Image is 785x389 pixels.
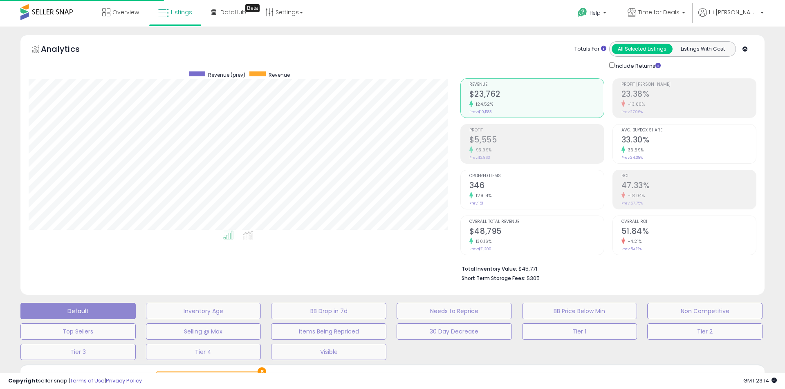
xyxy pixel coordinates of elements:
[473,147,492,153] small: 93.99%
[397,323,512,340] button: 30 Day Decrease
[621,174,756,178] span: ROI
[469,109,492,114] small: Prev: $10,583
[621,155,643,160] small: Prev: 24.38%
[522,303,637,319] button: BB Price Below Min
[20,303,136,319] button: Default
[469,135,604,146] h2: $5,555
[469,82,604,87] span: Revenue
[146,323,261,340] button: Selling @ Max
[8,377,142,385] div: seller snap | |
[603,61,671,70] div: Include Returns
[271,303,386,319] button: BB Drop in 7d
[462,265,517,272] b: Total Inventory Value:
[473,193,492,199] small: 129.14%
[473,238,492,245] small: 130.16%
[621,201,643,206] small: Prev: 57.75%
[577,7,588,18] i: Get Help
[625,238,642,245] small: -4.21%
[621,181,756,192] h2: 47.33%
[41,43,96,57] h5: Analytics
[625,193,645,199] small: -18.04%
[527,274,540,282] span: $305
[469,220,604,224] span: Overall Total Revenue
[112,8,139,16] span: Overview
[621,247,642,251] small: Prev: 54.12%
[462,263,750,273] li: $45,771
[469,128,604,133] span: Profit
[473,101,493,107] small: 124.52%
[469,89,604,100] h2: $23,762
[672,44,733,54] button: Listings With Cost
[621,128,756,133] span: Avg. Buybox Share
[647,303,763,319] button: Non Competitive
[621,109,643,114] small: Prev: 27.06%
[625,101,645,107] small: -13.60%
[208,71,245,78] span: Revenue (prev)
[571,1,615,27] a: Help
[220,8,246,16] span: DataHub
[469,227,604,238] h2: $48,795
[621,82,756,87] span: Profit [PERSON_NAME]
[171,8,192,16] span: Listings
[469,155,490,160] small: Prev: $2,863
[8,377,38,385] strong: Copyright
[709,8,758,16] span: Hi [PERSON_NAME]
[621,220,756,224] span: Overall ROI
[20,323,136,340] button: Top Sellers
[469,247,491,251] small: Prev: $21,200
[271,323,386,340] button: Items Being Repriced
[469,201,483,206] small: Prev: 151
[462,275,525,282] b: Short Term Storage Fees:
[612,44,673,54] button: All Selected Listings
[647,323,763,340] button: Tier 2
[621,135,756,146] h2: 33.30%
[20,344,136,360] button: Tier 3
[397,303,512,319] button: Needs to Reprice
[621,89,756,100] h2: 23.38%
[146,344,261,360] button: Tier 4
[245,4,260,12] div: Tooltip anchor
[146,303,261,319] button: Inventory Age
[698,8,764,27] a: Hi [PERSON_NAME]
[621,227,756,238] h2: 51.84%
[522,323,637,340] button: Tier 1
[469,181,604,192] h2: 346
[469,174,604,178] span: Ordered Items
[625,147,644,153] small: 36.59%
[271,344,386,360] button: Visible
[590,9,601,16] span: Help
[638,8,680,16] span: Time for Deals
[574,45,606,53] div: Totals For
[269,71,290,78] span: Revenue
